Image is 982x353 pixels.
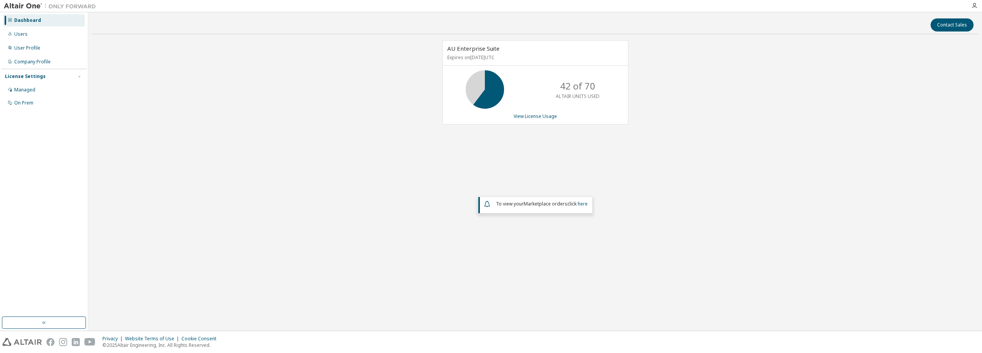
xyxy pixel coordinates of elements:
[514,113,557,119] a: View License Usage
[181,336,221,342] div: Cookie Consent
[14,100,33,106] div: On Prem
[496,201,588,207] span: To view your click
[102,336,125,342] div: Privacy
[125,336,181,342] div: Website Terms of Use
[84,338,96,346] img: youtube.svg
[447,54,621,61] p: Expires on [DATE] UTC
[102,342,221,348] p: © 2025 Altair Engineering, Inc. All Rights Reserved.
[59,338,67,346] img: instagram.svg
[46,338,54,346] img: facebook.svg
[524,201,567,207] em: Marketplace orders
[5,73,46,80] div: License Settings
[931,18,974,31] button: Contact Sales
[14,45,40,51] div: User Profile
[14,87,35,93] div: Managed
[4,2,100,10] img: Altair One
[556,93,600,99] p: ALTAIR UNITS USED
[2,338,42,346] img: altair_logo.svg
[14,59,51,65] div: Company Profile
[72,338,80,346] img: linkedin.svg
[14,31,28,37] div: Users
[14,17,41,23] div: Dashboard
[578,201,588,207] a: here
[447,45,499,52] span: AU Enterprise Suite
[560,80,595,93] p: 42 of 70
